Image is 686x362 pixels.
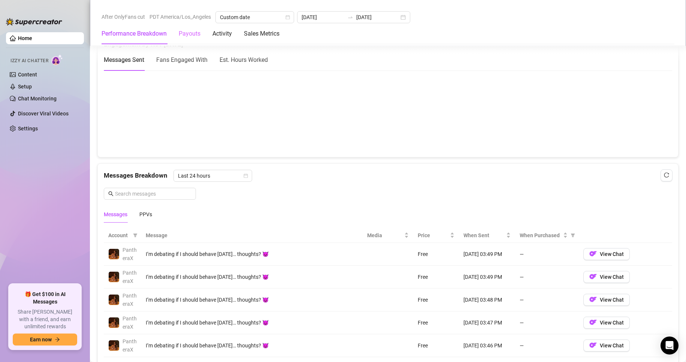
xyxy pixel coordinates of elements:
[589,273,597,280] img: OF
[347,14,353,20] span: to
[123,338,137,353] span: PantheraX
[55,337,60,342] span: arrow-right
[413,243,459,266] td: Free
[178,170,248,181] span: Last 24 hours
[600,297,624,303] span: View Chat
[104,210,127,218] div: Messages
[367,231,402,239] span: Media
[146,296,358,304] div: I’m debating if I should behave [DATE]… thoughts? 😈
[18,35,32,41] a: Home
[589,319,597,326] img: OF
[220,12,290,23] span: Custom date
[515,311,579,334] td: —
[212,29,232,38] div: Activity
[583,344,630,350] a: OFView Chat
[600,274,624,280] span: View Chat
[347,14,353,20] span: swap-right
[515,243,579,266] td: —
[146,273,358,281] div: I’m debating if I should behave [DATE]… thoughts? 😈
[302,13,344,21] input: Start date
[109,317,119,328] img: PantheraX
[102,29,167,38] div: Performance Breakdown
[18,126,38,132] a: Settings
[146,341,358,350] div: I’m debating if I should behave [DATE]… thoughts? 😈
[583,248,630,260] button: OFView Chat
[661,337,679,355] div: Open Intercom Messenger
[18,84,32,90] a: Setup
[520,231,562,239] span: When Purchased
[459,311,515,334] td: [DATE] 03:47 PM
[583,275,630,281] a: OFView Chat
[123,316,137,330] span: PantheraX
[141,228,363,243] th: Message
[109,249,119,259] img: PantheraX
[30,337,52,343] span: Earn now
[108,231,130,239] span: Account
[6,18,62,25] img: logo-BBDzfeDw.svg
[179,29,200,38] div: Payouts
[108,191,114,196] span: search
[413,334,459,357] td: Free
[600,320,624,326] span: View Chat
[13,291,77,305] span: 🎁 Get $100 in AI Messages
[413,266,459,289] td: Free
[109,340,119,351] img: PantheraX
[115,190,191,198] input: Search messages
[244,29,279,38] div: Sales Metrics
[459,289,515,311] td: [DATE] 03:48 PM
[51,54,63,65] img: AI Chatter
[515,289,579,311] td: —
[583,253,630,259] a: OFView Chat
[459,243,515,266] td: [DATE] 03:49 PM
[413,228,459,243] th: Price
[583,317,630,329] button: OFView Chat
[133,233,137,238] span: filter
[583,340,630,352] button: OFView Chat
[18,96,57,102] a: Chat Monitoring
[463,231,505,239] span: When Sent
[146,319,358,327] div: I’m debating if I should behave [DATE]… thoughts? 😈
[13,308,77,331] span: Share [PERSON_NAME] with a friend, and earn unlimited rewards
[123,270,137,284] span: PantheraX
[109,295,119,305] img: PantheraX
[109,272,119,282] img: PantheraX
[10,57,48,64] span: Izzy AI Chatter
[515,228,579,243] th: When Purchased
[589,341,597,349] img: OF
[149,11,211,22] span: PDT America/Los_Angeles
[18,111,69,117] a: Discover Viral Videos
[583,294,630,306] button: OFView Chat
[589,296,597,303] img: OF
[600,343,624,349] span: View Chat
[583,321,630,327] a: OFView Chat
[459,228,515,243] th: When Sent
[104,56,144,63] span: Messages Sent
[459,266,515,289] td: [DATE] 03:49 PM
[459,334,515,357] td: [DATE] 03:46 PM
[583,271,630,283] button: OFView Chat
[220,55,268,64] div: Est. Hours Worked
[600,251,624,257] span: View Chat
[571,233,575,238] span: filter
[569,230,577,241] span: filter
[146,250,358,258] div: I’m debating if I should behave [DATE]… thoughts? 😈
[104,170,672,182] div: Messages Breakdown
[589,250,597,257] img: OF
[285,15,290,19] span: calendar
[413,289,459,311] td: Free
[515,334,579,357] td: —
[123,247,137,261] span: PantheraX
[356,13,399,21] input: End date
[156,56,208,63] span: Fans Engaged With
[413,311,459,334] td: Free
[123,293,137,307] span: PantheraX
[244,174,248,178] span: calendar
[102,11,145,22] span: After OnlyFans cut
[418,231,449,239] span: Price
[363,228,413,243] th: Media
[13,334,77,346] button: Earn nowarrow-right
[583,298,630,304] a: OFView Chat
[664,172,669,178] span: reload
[18,72,37,78] a: Content
[515,266,579,289] td: —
